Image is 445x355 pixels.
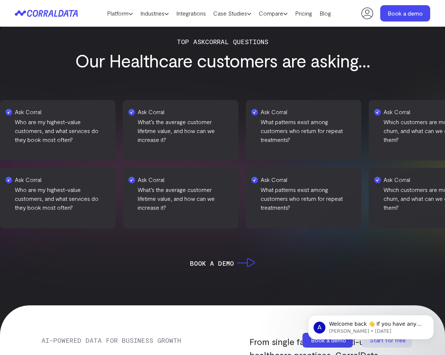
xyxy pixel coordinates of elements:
[31,185,124,212] p: Who are my highest-value customers, and what services do they book most often?
[291,8,316,19] a: Pricing
[137,8,173,19] a: Industries
[129,117,222,144] p: What’s the average customer lifetime value, and how can we increase it?
[277,185,370,212] p: What patterns exist among customers who return for repeat treatments?
[6,107,99,116] h4: Ask Corral
[31,175,124,184] h4: Ask Corral
[210,8,255,19] a: Case Studies
[19,36,426,47] p: Top ASKCorral Questions
[277,175,370,184] h4: Ask Corral
[190,258,255,268] a: Book a Demo
[6,117,99,144] p: Who are my highest-value customers, and what services do they book most often?
[154,175,247,184] h4: Ask Corral
[154,185,247,212] p: What’s the average customer lifetime value, and how can we increase it?
[173,8,210,19] a: Integrations
[316,8,335,19] a: Blog
[41,335,218,345] p: AI-POWERED DATA FOR BUSINESS GROWTH
[255,8,291,19] a: Compare
[103,8,137,19] a: Platform
[19,50,426,70] h3: Our Healthcare customers are asking...
[380,5,430,21] a: Book a demo
[129,107,222,116] h4: Ask Corral
[252,107,345,116] h4: Ask Corral
[297,299,445,351] iframe: Intercom notifications message
[252,117,345,144] p: What patterns exist among customers who return for repeat treatments?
